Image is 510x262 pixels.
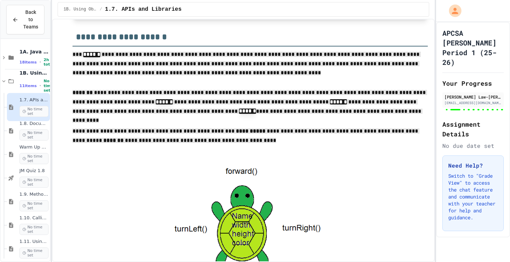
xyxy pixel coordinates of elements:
[19,144,49,150] span: Warm Up 1.7-1.8
[448,161,498,170] h3: Need Help?
[19,97,49,103] span: 1.7. APIs and Libraries
[19,200,49,211] span: No time set
[19,106,49,117] span: No time set
[444,100,502,105] div: [EMAIL_ADDRESS][DOMAIN_NAME]
[442,3,463,19] div: My Account
[444,94,502,100] div: [PERSON_NAME] Law-[PERSON_NAME]
[19,121,49,127] span: 1.8. Documentation with Comments and Preconditions
[19,192,49,197] span: 1.9. Method Signatures
[442,142,504,150] div: No due date set
[19,49,49,55] span: 1A. Java Basics
[40,59,41,65] span: •
[19,168,49,174] span: JM Quiz 1.8
[442,119,504,139] h2: Assignment Details
[19,177,49,188] span: No time set
[448,172,498,221] p: Switch to "Grade View" to access the chat feature and communicate with your teacher for help and ...
[19,60,37,65] span: 18 items
[6,5,44,34] button: Back to Teams
[442,28,504,67] h1: APCSA [PERSON_NAME] Period 1 (25-26)
[19,153,49,164] span: No time set
[63,7,97,12] span: 1B. Using Objects
[19,70,49,76] span: 1B. Using Objects
[40,83,41,88] span: •
[442,78,504,88] h2: Your Progress
[100,7,102,12] span: /
[44,58,54,67] span: 2h total
[44,79,53,93] span: No time set
[19,224,49,235] span: No time set
[23,9,39,31] span: Back to Teams
[19,239,49,245] span: 1.11. Using the Math Class
[19,247,49,259] span: No time set
[19,84,37,88] span: 11 items
[19,215,49,221] span: 1.10. Calling Class Methods
[19,129,49,141] span: No time set
[105,5,181,14] span: 1.7. APIs and Libraries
